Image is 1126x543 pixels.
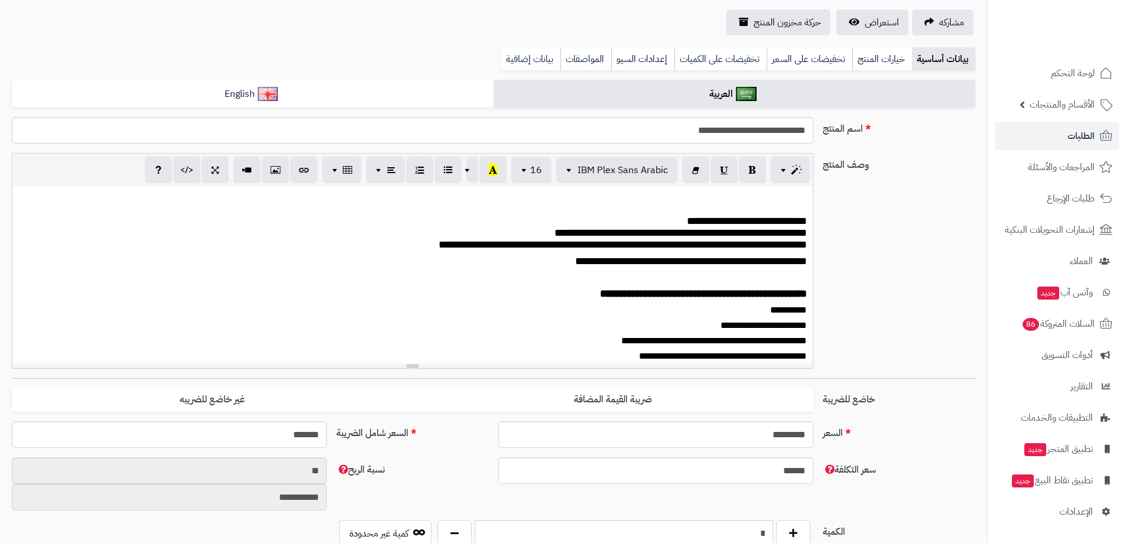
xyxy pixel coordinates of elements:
img: العربية [736,87,757,101]
span: السلات المتروكة [1021,316,1095,332]
label: غير خاضع للضريبه [12,388,413,412]
a: طلبات الإرجاع [995,184,1119,213]
span: جديد [1012,474,1034,487]
span: IBM Plex Sans Arabic [577,163,668,177]
span: طلبات الإرجاع [1047,190,1095,207]
label: ضريبة القيمة المضافة [413,388,813,412]
a: العملاء [995,247,1119,275]
a: مشاركه [912,9,974,35]
span: العملاء [1070,253,1093,269]
span: المراجعات والأسئلة [1028,159,1095,175]
a: English [12,80,494,109]
span: 86 [1023,318,1039,331]
label: اسم المنتج [818,117,980,136]
img: logo-2.png [1046,32,1115,57]
span: 16 [530,163,542,177]
span: أدوات التسويق [1041,347,1093,363]
a: تطبيق نقاط البيعجديد [995,466,1119,495]
a: الطلبات [995,122,1119,150]
span: تطبيق المتجر [1023,441,1093,457]
span: التقارير [1070,378,1093,395]
label: خاضع للضريبة [818,388,980,407]
span: الأقسام والمنتجات [1030,96,1095,113]
a: التقارير [995,372,1119,401]
a: أدوات التسويق [995,341,1119,369]
span: سعر التكلفة [823,463,876,477]
label: وصف المنتج [818,153,980,172]
a: لوحة التحكم [995,59,1119,87]
a: خيارات المنتج [852,47,912,71]
a: السلات المتروكة86 [995,310,1119,338]
span: وآتس آب [1036,284,1093,301]
a: إشعارات التحويلات البنكية [995,216,1119,244]
a: تخفيضات على السعر [767,47,852,71]
a: العربية [494,80,975,109]
a: المواصفات [560,47,611,71]
a: الإعدادات [995,498,1119,526]
a: وآتس آبجديد [995,278,1119,307]
a: استعراض [836,9,908,35]
span: جديد [1037,287,1059,300]
label: الكمية [818,520,980,539]
label: السعر شامل الضريبة [332,421,494,440]
a: حركة مخزون المنتج [726,9,830,35]
span: إشعارات التحويلات البنكية [1005,222,1095,238]
span: لوحة التحكم [1051,65,1095,82]
a: بيانات إضافية [501,47,560,71]
a: المراجعات والأسئلة [995,153,1119,181]
button: IBM Plex Sans Arabic [556,157,677,183]
span: الطلبات [1067,128,1095,144]
a: التطبيقات والخدمات [995,404,1119,432]
img: English [258,87,278,101]
a: تخفيضات على الكميات [674,47,767,71]
span: استعراض [865,15,899,30]
span: مشاركه [939,15,964,30]
span: نسبة الربح [336,463,385,477]
a: إعدادات السيو [611,47,674,71]
span: الإعدادات [1059,503,1093,520]
a: بيانات أساسية [912,47,975,71]
button: 16 [511,157,551,183]
span: التطبيقات والخدمات [1021,409,1093,426]
span: حركة مخزون المنتج [754,15,821,30]
a: تطبيق المتجرجديد [995,435,1119,463]
span: تطبيق نقاط البيع [1011,472,1093,489]
label: السعر [818,421,980,440]
span: جديد [1024,443,1046,456]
